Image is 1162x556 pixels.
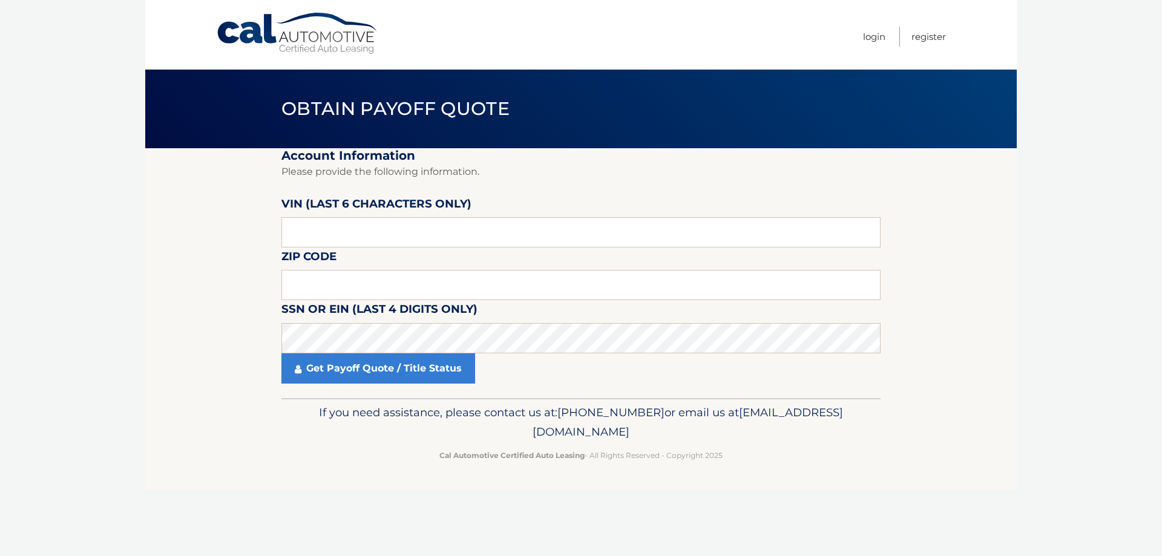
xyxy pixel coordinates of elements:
span: Obtain Payoff Quote [281,97,510,120]
a: Get Payoff Quote / Title Status [281,353,475,384]
a: Register [911,27,946,47]
p: - All Rights Reserved - Copyright 2025 [289,449,873,462]
a: Login [863,27,885,47]
p: If you need assistance, please contact us at: or email us at [289,403,873,442]
label: VIN (last 6 characters only) [281,195,471,217]
a: Cal Automotive [216,12,379,55]
label: Zip Code [281,247,336,270]
p: Please provide the following information. [281,163,881,180]
span: [PHONE_NUMBER] [557,405,665,419]
h2: Account Information [281,148,881,163]
label: SSN or EIN (last 4 digits only) [281,300,478,322]
strong: Cal Automotive Certified Auto Leasing [439,451,585,460]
